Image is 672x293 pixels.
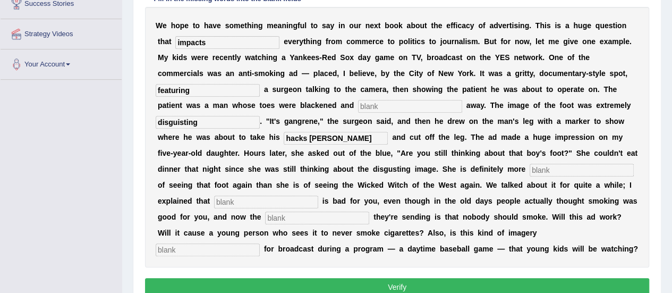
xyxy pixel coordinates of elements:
b: l [304,21,307,30]
b: s [322,21,326,30]
b: c [447,53,452,62]
b: r [296,37,299,46]
b: i [286,21,288,30]
b: l [235,53,237,62]
b: a [193,69,197,78]
b: n [365,21,370,30]
b: T [412,53,416,62]
b: S [505,53,509,62]
b: n [514,53,518,62]
b: i [250,69,252,78]
b: d [178,53,183,62]
b: e [559,53,563,62]
b: g [375,53,380,62]
b: o [394,21,398,30]
b: d [331,53,336,62]
b: e [274,21,278,30]
b: w [207,69,213,78]
b: d [358,53,363,62]
b: o [617,21,622,30]
b: i [338,21,341,30]
b: T [535,21,540,30]
b: a [406,21,411,30]
b: o [398,53,403,62]
b: y [330,21,334,30]
b: a [565,21,569,30]
b: q [596,21,600,30]
b: t [494,37,497,46]
b: i [251,21,253,30]
b: v [498,21,503,30]
b: n [253,21,258,30]
b: s [217,69,222,78]
b: o [503,37,508,46]
b: n [228,53,233,62]
b: t [412,37,415,46]
b: b [427,53,431,62]
b: y [470,21,474,30]
b: l [408,37,410,46]
b: o [265,69,270,78]
b: c [258,53,262,62]
b: t [613,21,615,30]
b: m [166,69,173,78]
b: t [193,21,195,30]
b: a [459,37,463,46]
b: n [243,69,248,78]
b: a [379,53,384,62]
a: Strategy Videos [1,19,122,46]
b: i [555,21,557,30]
b: a [326,21,330,30]
b: u [420,21,424,30]
b: e [379,37,384,46]
b: f [450,21,453,30]
b: B [484,37,489,46]
b: Y [290,53,294,62]
b: n [341,21,345,30]
b: o [478,21,483,30]
b: e [224,53,228,62]
b: o [175,21,180,30]
b: h [581,53,585,62]
b: o [442,37,447,46]
b: l [463,37,465,46]
b: o [403,37,408,46]
b: e [292,37,296,46]
b: a [277,21,282,30]
b: a [239,69,243,78]
b: o [434,53,439,62]
b: r [201,53,204,62]
b: Y [495,53,499,62]
b: g [582,21,587,30]
b: a [282,53,286,62]
b: a [213,69,217,78]
b: t [429,37,432,46]
b: m [336,37,342,46]
b: h [247,21,252,30]
input: blank [156,244,260,256]
b: t [232,53,235,62]
b: t [424,21,427,30]
input: blank [358,100,462,113]
b: n [403,53,408,62]
b: v [569,37,574,46]
b: u [447,37,452,46]
b: t [509,21,512,30]
input: blank [530,164,634,177]
b: h [573,21,578,30]
b: n [515,37,520,46]
b: c [158,69,162,78]
b: i [518,21,520,30]
b: h [261,53,266,62]
b: i [615,21,617,30]
b: o [466,53,471,62]
b: k [538,53,542,62]
b: n [312,37,317,46]
b: n [268,53,273,62]
b: t [480,53,482,62]
b: e [390,53,394,62]
b: r [452,37,454,46]
b: c [375,37,379,46]
b: u [300,21,305,30]
b: t [311,21,313,30]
